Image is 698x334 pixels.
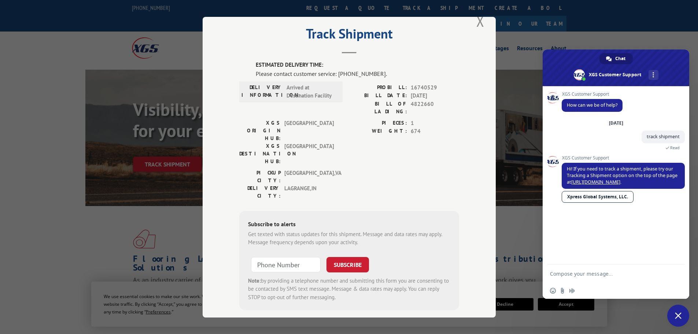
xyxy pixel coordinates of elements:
input: Phone Number [251,257,321,272]
div: [DATE] [609,121,623,125]
span: [GEOGRAPHIC_DATA] , VA [284,169,334,184]
div: Subscribe to alerts [248,219,450,230]
span: XGS Customer Support [562,92,623,97]
div: by providing a telephone number and submitting this form you are consenting to be contacted by SM... [248,276,450,301]
label: PROBILL: [349,83,407,92]
span: [GEOGRAPHIC_DATA] [284,119,334,142]
span: Chat [615,53,625,64]
span: LAGRANGE , IN [284,184,334,199]
a: Chat [599,53,633,64]
label: XGS DESTINATION HUB: [239,142,281,165]
div: Get texted with status updates for this shipment. Message and data rates may apply. Message frequ... [248,230,450,246]
span: 16740529 [411,83,459,92]
span: Hi! If you need to track a shipment, please try our Tracking a Shipment option on the top of the ... [567,166,677,185]
span: 4822660 [411,100,459,115]
label: WEIGHT: [349,127,407,136]
span: Send a file [559,288,565,294]
label: BILL DATE: [349,92,407,100]
span: Arrived at Destination Facility [287,83,336,100]
label: ESTIMATED DELIVERY TIME: [256,61,459,69]
label: DELIVERY CITY: [239,184,281,199]
span: 1 [411,119,459,127]
label: BILL OF LADING: [349,100,407,115]
span: Read [670,145,680,150]
span: Audio message [569,288,575,294]
textarea: Compose your message... [550,264,667,283]
span: How can we be of help? [567,102,617,108]
span: [DATE] [411,92,459,100]
span: 674 [411,127,459,136]
label: XGS ORIGIN HUB: [239,119,281,142]
a: Close chat [667,305,689,327]
label: PICKUP CITY: [239,169,281,184]
label: DELIVERY INFORMATION: [241,83,283,100]
span: XGS Customer Support [562,155,685,161]
span: [GEOGRAPHIC_DATA] [284,142,334,165]
strong: Note: [248,277,261,284]
label: PIECES: [349,119,407,127]
a: Xpress Global Systems, LLC. [562,191,634,203]
span: track shipment [647,133,680,140]
button: Close modal [474,11,487,31]
h2: Track Shipment [239,29,459,43]
a: [URL][DOMAIN_NAME] [571,179,620,185]
button: SUBSCRIBE [326,257,369,272]
span: Insert an emoji [550,288,556,294]
div: Please contact customer service: [PHONE_NUMBER]. [256,69,459,78]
